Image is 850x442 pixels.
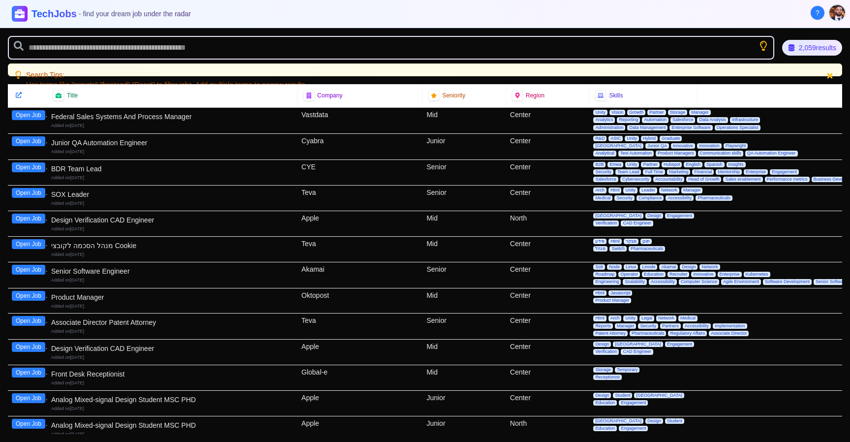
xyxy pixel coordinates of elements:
span: [GEOGRAPHIC_DATA] [593,418,643,424]
span: Medical [678,316,698,321]
span: Skills [609,92,623,99]
span: Roadmap [593,272,616,277]
span: Manager [681,188,703,193]
span: Operations Specialist [715,125,760,130]
span: Compliance [637,195,664,201]
div: Added on [DATE] [51,200,294,207]
div: Product Manager [51,292,294,302]
div: Added on [DATE] [51,303,294,310]
div: Junior [423,391,506,416]
div: Apple [298,340,423,365]
button: Open Job [12,291,45,301]
span: Title [67,92,78,99]
button: Open Job [12,136,45,146]
span: Hybrid [641,136,658,141]
span: Pharmaceuticals [630,331,667,336]
div: Teva [298,237,423,262]
span: Switch [609,246,627,252]
span: Linode [640,264,657,270]
div: Center [506,160,590,186]
div: Added on [DATE] [51,277,294,284]
div: Design Verification CAD Engineer [51,344,294,353]
span: Engagement [770,169,799,175]
button: Open Job [12,393,45,403]
div: Cyabra [298,134,423,159]
div: Added on [DATE] [51,328,294,335]
span: מבקר [624,239,638,244]
span: Engagement [619,400,648,406]
span: Analytics [593,117,615,123]
span: Html [593,290,607,296]
button: Open Job [12,342,45,352]
div: Added on [DATE] [51,252,294,258]
button: Open Job [12,368,45,378]
span: Network [656,316,676,321]
span: Analytical [593,151,616,156]
div: Added on [DATE] [51,226,294,232]
button: Open Job [12,214,45,223]
span: Product Managers [656,151,696,156]
div: Center [506,340,590,365]
span: מידע [593,239,607,244]
div: Apple [298,416,423,442]
span: R&D [593,136,607,141]
button: Open Job [12,162,45,172]
span: Verification [593,349,619,354]
span: Arch [593,188,607,193]
div: Design Verification CAD Engineer [51,215,294,225]
span: Unity [623,316,637,321]
span: - find your dream job under the radar [79,10,191,18]
span: Full Time [643,169,665,175]
div: Mid [423,288,506,314]
div: Analog Mixed-signal Design Student MSC PHD [51,395,294,405]
span: Data Management [627,125,668,130]
div: Vastdata [298,108,423,133]
span: Salesforce [593,177,618,182]
span: Design [645,213,663,219]
span: Insights [727,162,746,167]
p: Use terms like "remote" "frontend" "React" to filter jobs. Add multiple terms to narrow results. [26,80,307,90]
span: Computer Science [679,279,719,284]
span: Html [593,316,607,321]
span: Enterprise [718,272,742,277]
span: Operator [618,272,640,277]
span: Scalability [623,279,647,284]
span: Infrastructure [730,117,760,123]
span: QA Automation Engineer [745,151,798,156]
span: Manager [689,110,711,115]
span: Student [665,418,684,424]
span: [GEOGRAPHIC_DATA] [593,143,643,149]
span: Innovative [671,143,695,149]
span: Student [613,393,632,398]
span: תוכן [640,239,652,244]
div: Added on [DATE] [51,149,294,155]
span: Financial [692,169,714,175]
span: Engagement [665,342,694,347]
img: User avatar [829,5,845,21]
div: Junior [423,416,506,442]
div: North [506,416,590,442]
div: Center [506,365,590,390]
span: Receptionist [593,375,622,380]
span: Partner [641,162,660,167]
span: Education [593,426,617,431]
span: Pharmaceuticals [696,195,732,201]
div: Senior [423,160,506,186]
button: User menu [828,4,846,22]
span: Test Automation [618,151,654,156]
span: Software Development [763,279,812,284]
div: Senior [423,262,506,288]
span: Security [593,169,613,175]
span: Seniority [442,92,465,99]
span: Communication skills [698,151,744,156]
span: [GEOGRAPHIC_DATA] [593,213,643,219]
span: Medical [593,195,612,201]
div: Senior [423,186,506,211]
span: Accessibility [683,323,711,329]
span: Junior QA [645,143,669,149]
span: Javascript [608,290,633,296]
div: Apple [298,211,423,236]
div: SOX Leader [51,189,294,199]
span: Region [526,92,545,99]
div: Oktopost [298,288,423,314]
